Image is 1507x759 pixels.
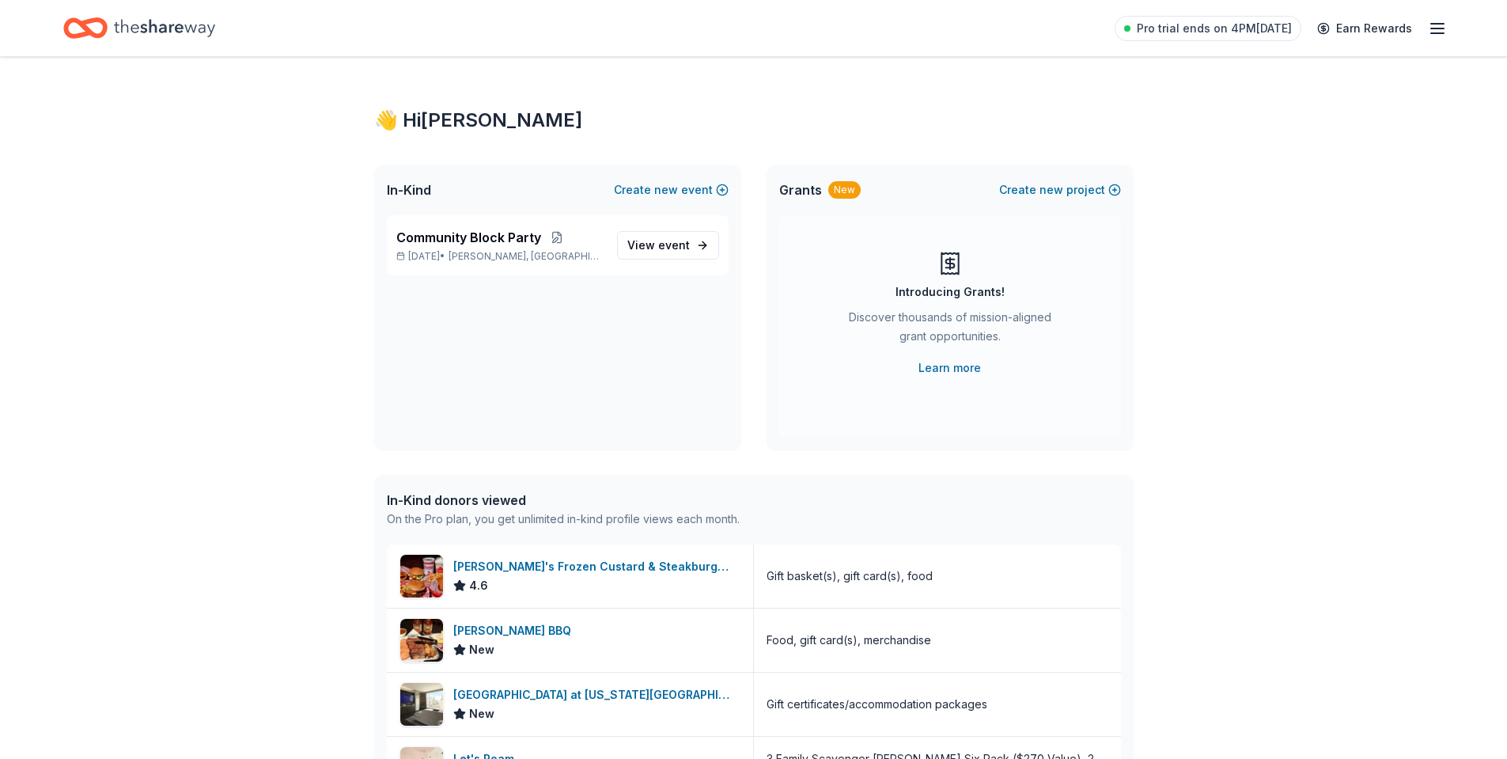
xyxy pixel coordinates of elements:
[453,685,740,704] div: [GEOGRAPHIC_DATA] at [US_STATE][GEOGRAPHIC_DATA]
[387,491,740,510] div: In-Kind donors viewed
[1115,16,1301,41] a: Pro trial ends on 4PM[DATE]
[400,683,443,726] img: Image for Hollywood Casino at Kansas Speedway
[396,228,541,247] span: Community Block Party
[63,9,215,47] a: Home
[614,180,729,199] button: Createnewevent
[895,283,1005,302] div: Introducing Grants!
[453,557,740,576] div: [PERSON_NAME]'s Frozen Custard & Steakburgers
[627,236,690,255] span: View
[387,180,431,199] span: In-Kind
[779,180,822,199] span: Grants
[842,308,1058,352] div: Discover thousands of mission-aligned grant opportunities.
[400,555,443,598] img: Image for Freddy's Frozen Custard & Steakburgers
[1308,14,1422,43] a: Earn Rewards
[767,567,933,586] div: Gift basket(s), gift card(s), food
[1039,180,1063,199] span: new
[828,181,861,199] div: New
[449,250,604,263] span: [PERSON_NAME], [GEOGRAPHIC_DATA]
[658,238,690,252] span: event
[374,108,1134,133] div: 👋 Hi [PERSON_NAME]
[469,576,488,595] span: 4.6
[453,621,577,640] div: [PERSON_NAME] BBQ
[1137,19,1292,38] span: Pro trial ends on 4PM[DATE]
[767,695,987,714] div: Gift certificates/accommodation packages
[767,631,931,650] div: Food, gift card(s), merchandise
[400,619,443,662] img: Image for Billy Sims BBQ
[396,250,604,263] p: [DATE] •
[918,359,981,378] a: Learn more
[654,180,678,199] span: new
[469,640,494,659] span: New
[469,704,494,723] span: New
[999,180,1121,199] button: Createnewproject
[617,231,719,260] a: View event
[387,510,740,529] div: On the Pro plan, you get unlimited in-kind profile views each month.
